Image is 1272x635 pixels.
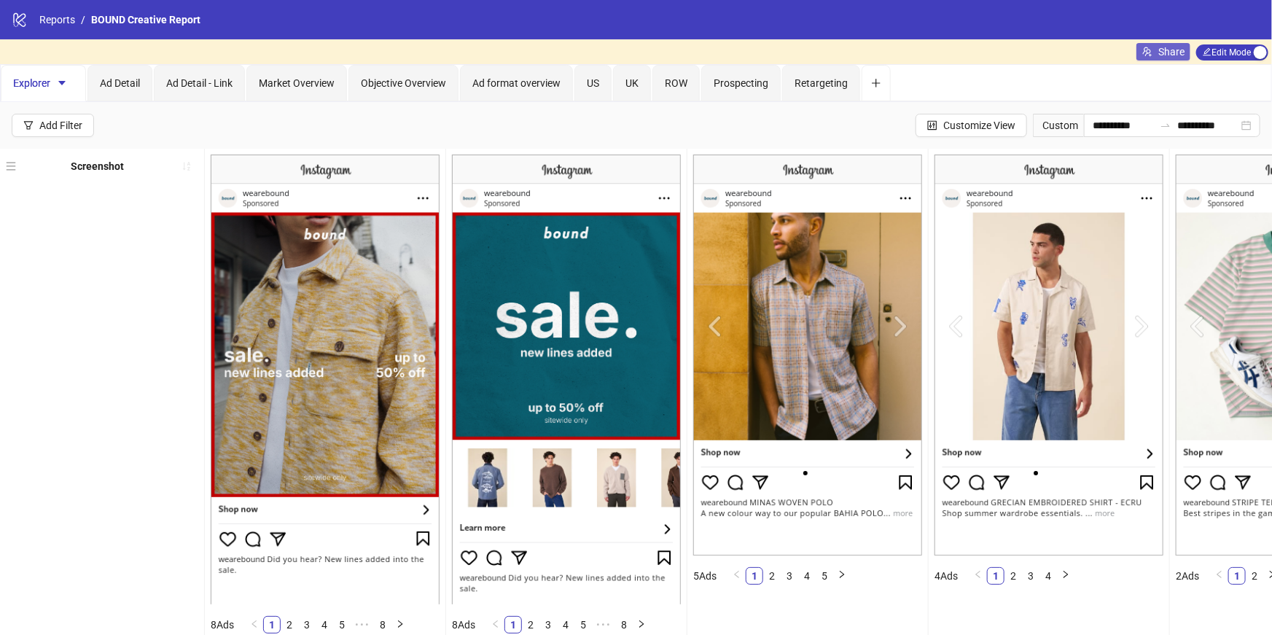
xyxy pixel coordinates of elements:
li: 3 [1022,567,1039,585]
span: Customize View [943,120,1015,131]
button: left [1211,567,1228,585]
span: Prospecting [714,77,768,89]
li: Next Page [633,616,650,634]
span: swap-right [1160,120,1171,131]
span: left [250,620,259,628]
li: 8 [374,616,391,634]
button: left [487,616,504,634]
div: Custom [1033,114,1084,137]
li: 4 [1039,567,1057,585]
li: 1 [987,567,1004,585]
a: 5 [575,617,591,633]
li: 5 [574,616,592,634]
a: 2 [1005,568,1021,584]
span: left [974,570,983,579]
a: 4 [316,617,332,633]
li: 5 [333,616,351,634]
span: left [491,620,500,628]
span: filter [23,120,34,130]
span: 8 Ads [211,619,234,631]
b: Screenshot [71,160,124,172]
li: 4 [316,616,333,634]
a: 8 [375,617,391,633]
span: 4 Ads [935,570,958,582]
a: 2 [523,617,539,633]
a: 2 [764,568,780,584]
div: Add Filter [39,120,82,131]
a: 1 [988,568,1004,584]
a: 5 [334,617,350,633]
li: Previous Page [246,616,263,634]
a: 3 [540,617,556,633]
span: 2 Ads [1176,570,1199,582]
button: right [633,616,650,634]
a: 2 [281,617,297,633]
span: right [1061,570,1070,579]
li: Previous Page [487,616,504,634]
li: 3 [539,616,557,634]
a: 5 [816,568,832,584]
a: 4 [1040,568,1056,584]
button: left [969,567,987,585]
span: BOUND Creative Report [91,14,200,26]
li: 2 [522,616,539,634]
li: Next Page [1057,567,1074,585]
li: 2 [1004,567,1022,585]
span: Market Overview [259,77,335,89]
span: Ad Detail [100,77,140,89]
span: sort-ascending [182,161,192,171]
span: control [927,120,937,130]
li: 1 [504,616,522,634]
span: caret-down [57,78,67,88]
a: 3 [781,568,797,584]
span: right [637,620,646,628]
span: usergroup-add [1142,47,1152,57]
li: Next Page [833,567,851,585]
li: Next 5 Pages [592,616,615,634]
a: Reports [36,12,78,28]
li: 2 [1246,567,1263,585]
span: ••• [351,616,374,634]
button: Share [1136,43,1190,61]
li: / [81,12,85,28]
a: 3 [299,617,315,633]
span: Retargeting [795,77,848,89]
span: menu [6,161,16,171]
span: Share [1158,46,1185,58]
button: right [391,616,409,634]
img: Screenshot 120227453758060173 [211,155,440,604]
li: Next 5 Pages [351,616,374,634]
span: US [587,77,599,89]
li: 1 [1228,567,1246,585]
li: 8 [615,616,633,634]
li: 4 [798,567,816,585]
span: plus [871,78,881,88]
button: Customize View [916,114,1027,137]
button: left [246,616,263,634]
li: 1 [746,567,763,585]
button: right [833,567,851,585]
a: 1 [505,617,521,633]
li: 1 [263,616,281,634]
span: 8 Ads [452,619,475,631]
img: Screenshot 120227598140070173 [452,155,681,604]
li: Previous Page [1211,567,1228,585]
a: 8 [616,617,632,633]
a: 4 [799,568,815,584]
li: Previous Page [969,567,987,585]
a: 1 [1229,568,1245,584]
a: 1 [746,568,762,584]
li: 5 [816,567,833,585]
img: Screenshot 120226752444340173 [693,155,922,556]
button: right [1057,567,1074,585]
span: left [733,570,741,579]
span: left [1215,570,1224,579]
span: right [396,620,405,628]
span: Explorer [13,77,74,89]
span: ROW [665,77,687,89]
img: Screenshot 120226896089610173 [935,155,1163,556]
button: Add Filter [12,114,94,137]
a: 1 [264,617,280,633]
span: ••• [592,616,615,634]
div: menu [6,155,20,178]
